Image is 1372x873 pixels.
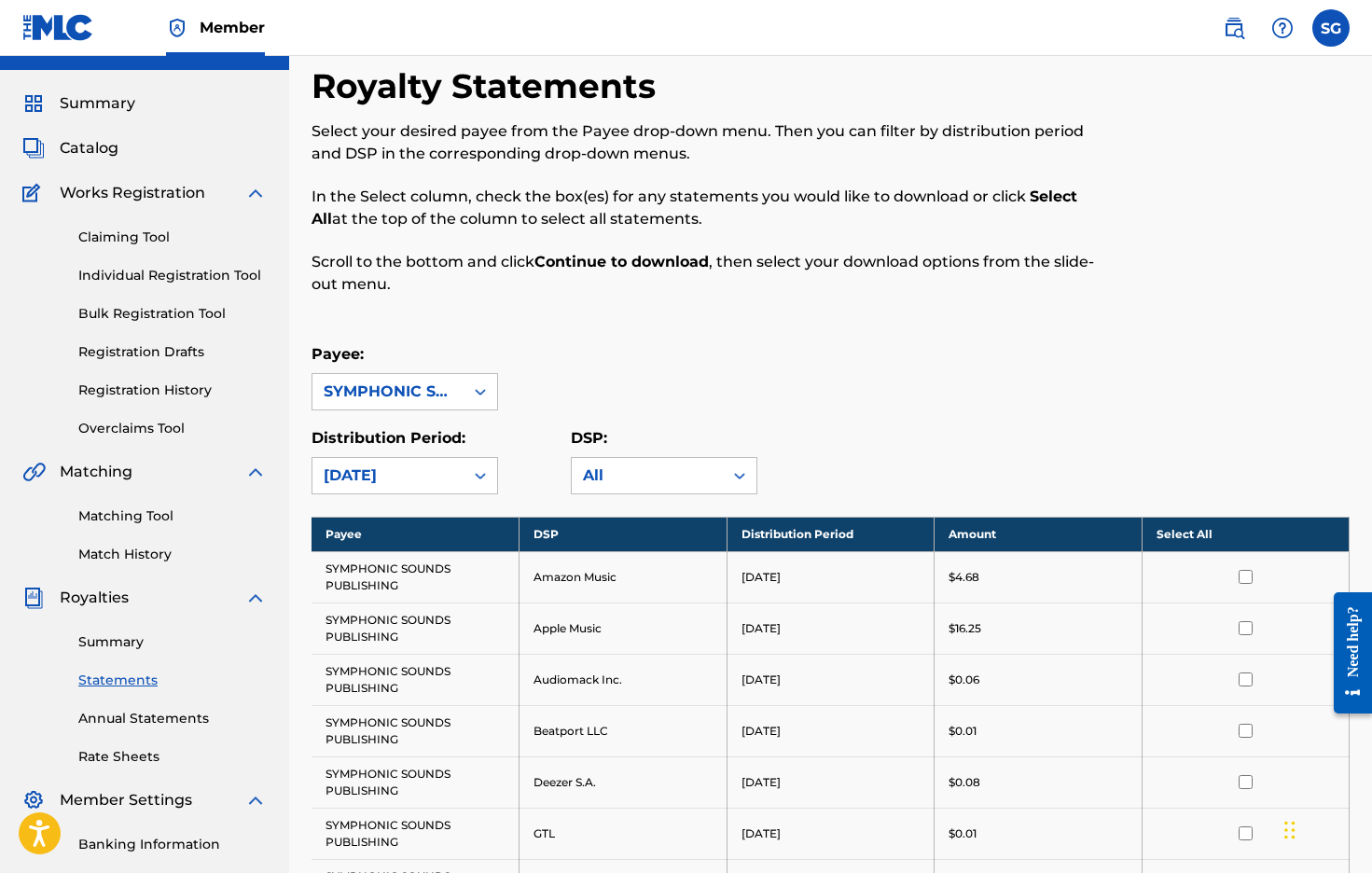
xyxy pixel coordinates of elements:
[1320,577,1372,727] iframe: Resource Center
[244,789,267,811] img: expand
[312,251,1111,296] p: Scroll to the bottom and click , then select your download options from the slide-out menu.
[60,92,135,115] span: Summary
[60,587,129,609] span: Royalties
[312,808,520,859] td: SYMPHONIC SOUNDS PUBLISHING
[78,419,267,438] a: Overclaims Tool
[312,186,1111,230] p: In the Select column, check the box(es) for any statements you would like to download or click at...
[520,808,728,859] td: GTL
[1142,517,1350,551] th: Select All
[22,14,94,41] img: MLC Logo
[22,461,46,483] img: Matching
[22,587,45,609] img: Royalties
[949,825,977,842] p: $0.01
[166,17,188,39] img: Top Rightsholder
[22,789,45,811] img: Member Settings
[1215,9,1253,47] a: Public Search
[22,92,45,115] img: Summary
[22,137,45,159] img: Catalog
[324,464,452,487] div: [DATE]
[534,253,709,270] strong: Continue to download
[1264,9,1301,47] div: Help
[312,120,1111,165] p: Select your desired payee from the Payee drop-down menu. Then you can filter by distribution peri...
[949,672,979,688] p: $0.06
[520,705,728,756] td: Beatport LLC
[1312,9,1350,47] div: User Menu
[1279,783,1372,873] iframe: Chat Widget
[727,808,935,859] td: [DATE]
[1284,802,1296,858] div: Drag
[244,182,267,204] img: expand
[520,551,728,603] td: Amazon Music
[520,654,728,705] td: Audiomack Inc.
[60,137,118,159] span: Catalog
[78,709,267,728] a: Annual Statements
[78,545,267,564] a: Match History
[312,603,520,654] td: SYMPHONIC SOUNDS PUBLISHING
[22,137,118,159] a: CatalogCatalog
[244,587,267,609] img: expand
[78,266,267,285] a: Individual Registration Tool
[60,789,192,811] span: Member Settings
[727,517,935,551] th: Distribution Period
[78,304,267,324] a: Bulk Registration Tool
[312,756,520,808] td: SYMPHONIC SOUNDS PUBLISHING
[727,705,935,756] td: [DATE]
[571,429,607,447] label: DSP:
[727,603,935,654] td: [DATE]
[312,551,520,603] td: SYMPHONIC SOUNDS PUBLISHING
[520,756,728,808] td: Deezer S.A.
[727,551,935,603] td: [DATE]
[244,461,267,483] img: expand
[1271,17,1294,39] img: help
[78,747,267,767] a: Rate Sheets
[520,603,728,654] td: Apple Music
[583,464,712,487] div: All
[324,381,452,403] div: SYMPHONIC SOUNDS PUBLISHING
[78,381,267,400] a: Registration History
[727,654,935,705] td: [DATE]
[949,723,977,740] p: $0.01
[949,569,979,586] p: $4.68
[312,705,520,756] td: SYMPHONIC SOUNDS PUBLISHING
[78,506,267,526] a: Matching Tool
[78,632,267,652] a: Summary
[78,228,267,247] a: Claiming Tool
[312,429,465,447] label: Distribution Period:
[520,517,728,551] th: DSP
[78,671,267,690] a: Statements
[22,182,47,204] img: Works Registration
[949,774,980,791] p: $0.08
[78,342,267,362] a: Registration Drafts
[200,17,265,38] span: Member
[312,65,665,107] h2: Royalty Statements
[1223,17,1245,39] img: search
[312,345,364,363] label: Payee:
[312,517,520,551] th: Payee
[22,92,135,115] a: SummarySummary
[60,182,205,204] span: Works Registration
[60,461,132,483] span: Matching
[78,835,267,854] a: Banking Information
[727,756,935,808] td: [DATE]
[312,654,520,705] td: SYMPHONIC SOUNDS PUBLISHING
[935,517,1143,551] th: Amount
[949,620,981,637] p: $16.25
